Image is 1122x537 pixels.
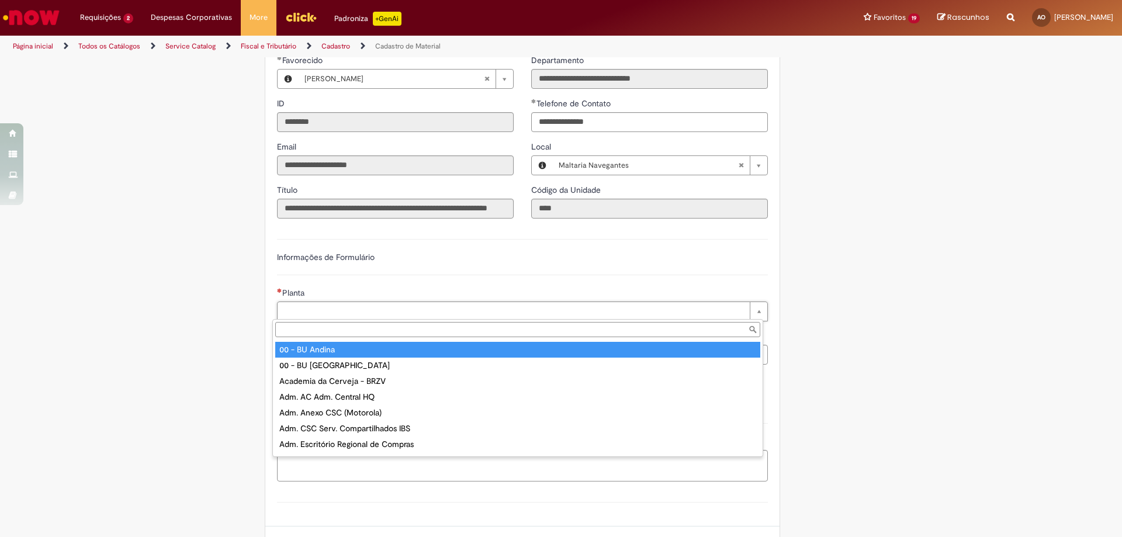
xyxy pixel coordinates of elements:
div: Adm. AC Adm. Central HQ [275,389,760,405]
div: Agudos [275,452,760,468]
div: Adm. Anexo CSC (Motorola) [275,405,760,421]
div: 00 - BU Andina [275,342,760,358]
div: Adm. CSC Serv. Compartilhados IBS [275,421,760,436]
ul: Planta [273,339,763,456]
div: Academia da Cerveja - BRZV [275,373,760,389]
div: Adm. Escritório Regional de Compras [275,436,760,452]
div: 00 - BU [GEOGRAPHIC_DATA] [275,358,760,373]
